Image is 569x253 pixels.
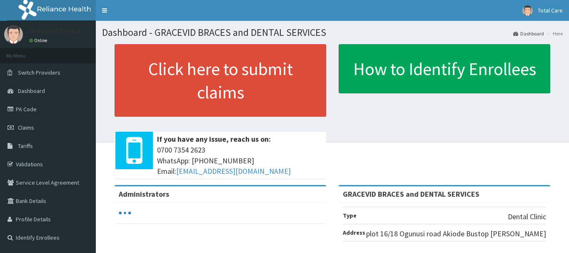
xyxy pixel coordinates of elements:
[157,145,322,177] span: 0700 7354 2623 WhatsApp: [PHONE_NUMBER] Email:
[343,229,365,236] b: Address
[339,44,550,93] a: How to Identify Enrollees
[18,142,33,150] span: Tariffs
[176,166,291,176] a: [EMAIL_ADDRESS][DOMAIN_NAME]
[18,69,60,76] span: Switch Providers
[366,228,546,239] p: plot 16/18 Ogunusi road Akiode Bustop [PERSON_NAME]
[29,38,49,43] a: Online
[343,189,479,199] strong: GRACEVID BRACES and DENTAL SERVICES
[343,212,357,219] b: Type
[29,27,81,35] p: Gracevid Dental
[119,189,169,199] b: Administrators
[538,7,563,14] span: Total Care
[119,207,131,219] svg: audio-loading
[115,44,326,117] a: Click here to submit claims
[102,27,563,38] h1: Dashboard - GRACEVID BRACES and DENTAL SERVICES
[522,5,533,16] img: User Image
[18,87,45,95] span: Dashboard
[508,211,546,222] p: Dental Clinic
[545,30,563,37] li: Here
[18,124,34,131] span: Claims
[513,30,544,37] a: Dashboard
[157,134,271,144] b: If you have any issue, reach us on:
[4,25,23,44] img: User Image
